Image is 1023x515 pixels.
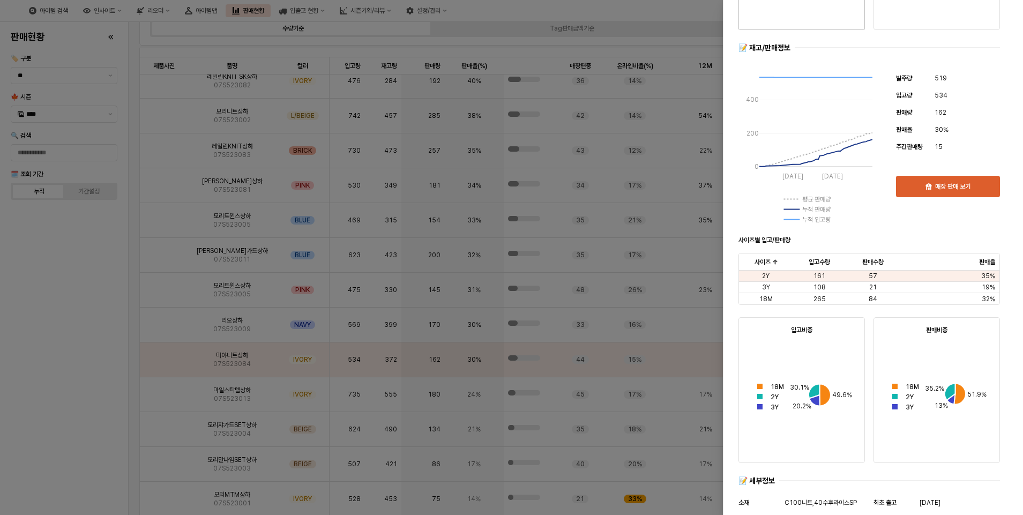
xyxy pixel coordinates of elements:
[896,92,912,99] span: 입고량
[862,258,884,266] span: 판매수량
[813,295,826,303] span: 265
[869,295,877,303] span: 84
[791,326,812,334] strong: 입고비중
[935,124,949,135] span: 30%
[762,272,770,280] span: 2Y
[869,272,877,280] span: 57
[755,258,771,266] span: 사이즈
[920,497,940,508] span: [DATE]
[813,283,826,292] span: 108
[979,258,995,266] span: 판매율
[896,74,912,82] span: 발주량
[926,326,947,334] strong: 판매비중
[896,143,923,151] span: 주간판매량
[738,499,749,506] span: 소재
[738,236,790,244] strong: 사이즈별 입고/판매량
[981,272,995,280] span: 35%
[809,258,830,266] span: 입고수량
[873,499,897,506] span: 최초 출고
[935,73,947,84] span: 519
[896,176,1000,197] button: 매장 판매 보기
[935,90,947,101] span: 534
[759,295,773,303] span: 18M
[785,497,857,508] span: C100니트,40수후라이스SP
[982,295,995,303] span: 32%
[813,272,825,280] span: 161
[896,109,912,116] span: 판매량
[982,283,995,292] span: 19%
[935,182,970,191] p: 매장 판매 보기
[738,43,790,53] div: 📝 재고/판매정보
[896,126,912,133] span: 판매율
[935,107,946,118] span: 162
[762,283,770,292] span: 3Y
[738,476,775,486] div: 📝 세부정보
[935,141,943,152] span: 15
[869,283,877,292] span: 21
